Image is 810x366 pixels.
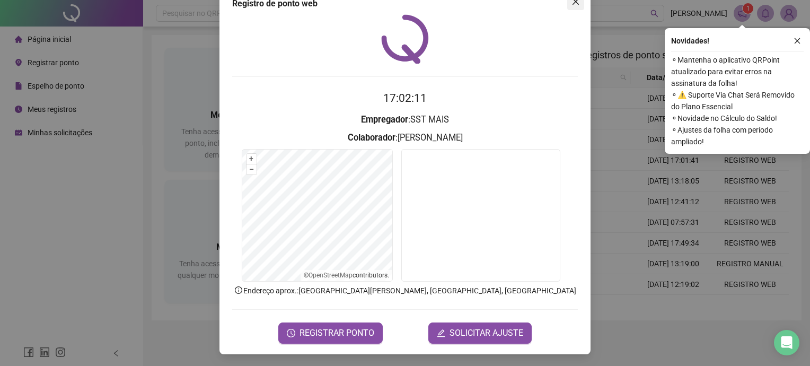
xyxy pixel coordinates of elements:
time: 17:02:11 [383,92,427,104]
div: Open Intercom Messenger [774,330,799,355]
button: + [246,154,257,164]
span: Novidades ! [671,35,709,47]
h3: : SST MAIS [232,113,578,127]
span: edit [437,329,445,337]
span: ⚬ ⚠️ Suporte Via Chat Será Removido do Plano Essencial [671,89,804,112]
li: © contributors. [304,272,389,279]
span: ⚬ Ajustes da folha com período ampliado! [671,124,804,147]
span: ⚬ Mantenha o aplicativo QRPoint atualizado para evitar erros na assinatura da folha! [671,54,804,89]
img: QRPoint [381,14,429,64]
a: OpenStreetMap [309,272,353,279]
strong: Colaborador [348,133,395,143]
span: close [794,37,801,45]
strong: Empregador [361,115,408,125]
button: – [246,164,257,175]
span: REGISTRAR PONTO [300,327,374,339]
span: SOLICITAR AJUSTE [450,327,523,339]
span: clock-circle [287,329,295,337]
p: Endereço aprox. : [GEOGRAPHIC_DATA][PERSON_NAME], [GEOGRAPHIC_DATA], [GEOGRAPHIC_DATA] [232,285,578,297]
h3: : [PERSON_NAME] [232,131,578,145]
span: ⚬ Novidade no Cálculo do Saldo! [671,112,804,124]
button: editSOLICITAR AJUSTE [428,323,532,344]
button: REGISTRAR PONTO [278,323,383,344]
span: info-circle [234,285,243,295]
